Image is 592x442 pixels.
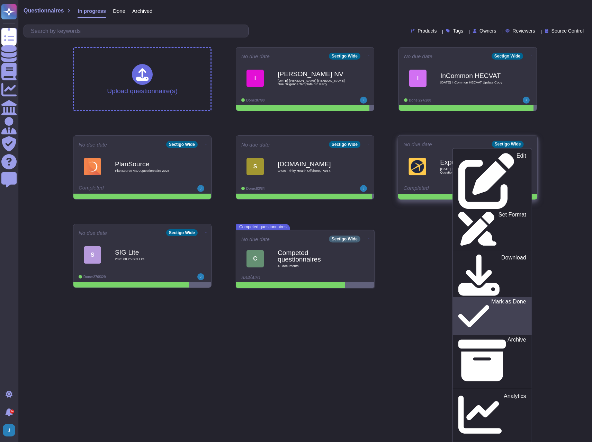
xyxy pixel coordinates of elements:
div: I [409,70,427,87]
b: Expedia [440,159,510,166]
p: Archive [508,337,526,384]
b: InCommon HECVAT [440,72,510,79]
div: I [246,70,264,87]
img: user [360,97,367,104]
span: No due date [241,54,270,59]
img: Logo [409,158,426,175]
img: user [360,185,367,192]
span: In progress [78,8,106,14]
span: [DATE] EG Lite Vendor Assessment Questionnaire v 2.0 [440,167,510,174]
b: [PERSON_NAME] NV [278,71,347,77]
div: Completed [403,185,489,192]
span: Done [113,8,125,14]
span: No due date [79,230,107,236]
span: Questionnaires [24,8,64,14]
b: SIG Lite [115,249,184,256]
input: Search by keywords [27,25,248,37]
div: Sectigo Wide [329,53,360,60]
span: Competed questionnaires [236,224,290,230]
div: Sectigo Wide [329,141,360,148]
span: No due date [404,54,432,59]
p: Set Format [499,212,526,246]
div: Sectigo Wide [329,236,360,242]
a: Analytics [453,391,532,438]
span: Done: 274/280 [409,98,431,102]
span: CY25 Trinity Health Offshore, Part 4 [278,169,347,173]
b: [DOMAIN_NAME] [278,161,347,167]
div: 9+ [10,409,14,414]
div: Upload questionnaire(s) [107,64,178,94]
div: S [246,158,264,175]
button: user [1,423,20,438]
div: Sectigo Wide [166,141,198,148]
a: Mark as Done [453,297,532,335]
span: No due date [79,142,107,147]
img: user [197,273,204,280]
span: No due date [241,237,270,242]
b: Competed questionnaires [278,249,347,263]
a: Archive [453,335,532,386]
div: S [84,246,101,264]
span: Archived [132,8,152,14]
span: Done: 83/84 [246,187,264,191]
span: 334/420 [241,274,260,280]
span: Done: 276/329 [83,275,106,279]
span: 46 document s [278,264,347,268]
p: Edit [517,153,526,209]
div: C [246,250,264,267]
span: No due date [241,142,270,147]
a: Set Format [453,210,532,247]
span: Done: 87/90 [246,98,264,102]
span: [DATE] [PERSON_NAME] [PERSON_NAME] Due Diligence Template 3rd Party [278,79,347,86]
span: Products [418,28,437,33]
span: No due date [403,142,432,147]
img: user [3,424,15,436]
div: Sectigo Wide [166,229,198,236]
span: Reviewers [512,28,535,33]
p: Analytics [504,393,526,436]
a: Download [453,253,532,297]
span: [DATE] InCommon HECVAT Update Copy [440,81,510,84]
span: Tags [453,28,463,33]
div: Sectigo Wide [492,53,523,60]
div: Sectigo Wide [492,141,523,148]
p: Mark as Done [491,299,526,334]
img: user [523,97,530,104]
img: user [197,185,204,192]
span: Owners [479,28,496,33]
span: 2025 08 25 SIG Lite [115,257,184,261]
span: PlanSource VSA Questionnaire 2025 [115,169,184,173]
div: Completed [79,185,163,192]
a: Edit [453,151,532,211]
span: Source Control [551,28,584,33]
b: PlanSource [115,161,184,167]
p: Download [501,255,526,296]
img: Logo [84,158,101,175]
